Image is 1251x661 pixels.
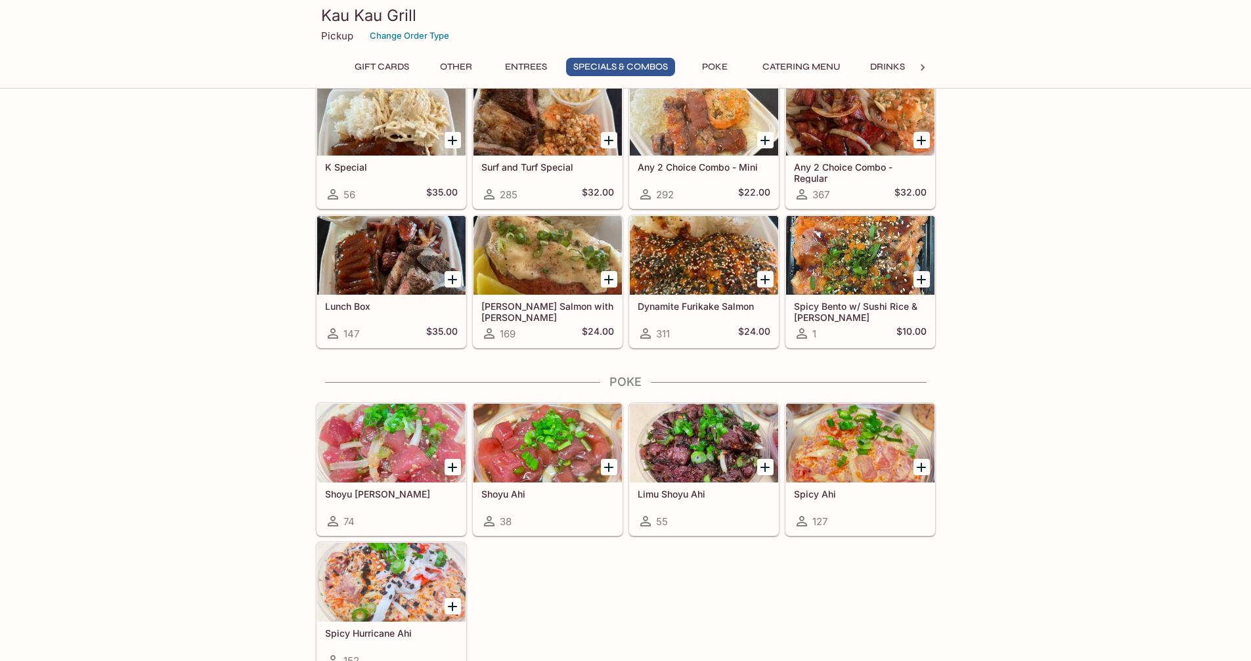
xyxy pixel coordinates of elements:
h5: $24.00 [738,326,770,341]
a: Limu Shoyu Ahi55 [629,403,779,536]
span: 1 [812,328,816,340]
div: Limu Shoyu Ahi [630,404,778,482]
span: 367 [812,188,829,201]
h5: Any 2 Choice Combo - Regular [794,161,927,183]
div: Shoyu Ginger Ahi [317,404,466,482]
h4: Poke [316,375,936,389]
h5: Surf and Turf Special [481,161,614,173]
h5: Shoyu [PERSON_NAME] [325,488,458,500]
button: Gift Cards [347,58,416,76]
h5: Spicy Ahi [794,488,927,500]
button: Add Spicy Ahi [913,459,930,475]
a: Any 2 Choice Combo - Regular367$32.00 [785,76,935,209]
button: Add Any 2 Choice Combo - Mini [757,132,774,148]
div: Dynamite Furikake Salmon [630,216,778,295]
div: Surf and Turf Special [473,77,622,156]
button: Add Any 2 Choice Combo - Regular [913,132,930,148]
span: 169 [500,328,516,340]
h5: Shoyu Ahi [481,488,614,500]
button: Drinks [858,58,917,76]
h5: Any 2 Choice Combo - Mini [638,161,770,173]
a: Any 2 Choice Combo - Mini292$22.00 [629,76,779,209]
button: Change Order Type [364,26,455,46]
h5: Dynamite Furikake Salmon [638,301,770,312]
button: Add Lunch Box [445,271,461,288]
h5: $32.00 [894,186,927,202]
button: Other [427,58,486,76]
button: Entrees [496,58,556,76]
button: Specials & Combos [566,58,675,76]
span: 292 [656,188,674,201]
h3: Kau Kau Grill [321,5,931,26]
div: Spicy Bento w/ Sushi Rice & Nori [786,216,934,295]
span: 55 [656,515,668,528]
button: Add Spicy Hurricane Ahi [445,598,461,614]
span: 311 [656,328,670,340]
h5: Lunch Box [325,301,458,312]
button: Add Dynamite Furikake Salmon [757,271,774,288]
div: Lunch Box [317,216,466,295]
h5: $35.00 [426,186,458,202]
a: K Special56$35.00 [317,76,466,209]
a: Surf and Turf Special285$32.00 [473,76,623,209]
h5: $24.00 [582,326,614,341]
h5: $10.00 [896,326,927,341]
button: Add Spicy Bento w/ Sushi Rice & Nori [913,271,930,288]
h5: $22.00 [738,186,770,202]
span: 127 [812,515,827,528]
h5: K Special [325,161,458,173]
h5: Spicy Bento w/ Sushi Rice & [PERSON_NAME] [794,301,927,322]
h5: $35.00 [426,326,458,341]
div: Spicy Ahi [786,404,934,482]
a: Dynamite Furikake Salmon311$24.00 [629,215,779,348]
span: 38 [500,515,512,528]
a: Spicy Ahi127 [785,403,935,536]
h5: Limu Shoyu Ahi [638,488,770,500]
span: 285 [500,188,517,201]
h5: $32.00 [582,186,614,202]
a: Shoyu Ahi38 [473,403,623,536]
div: Any 2 Choice Combo - Regular [786,77,934,156]
button: Add Ora King Salmon with Aburi Garlic Mayo [601,271,617,288]
a: Lunch Box147$35.00 [317,215,466,348]
span: 56 [343,188,355,201]
p: Pickup [321,30,353,42]
h5: Spicy Hurricane Ahi [325,628,458,639]
div: Shoyu Ahi [473,404,622,482]
button: Add Shoyu Ahi [601,459,617,475]
button: Add Surf and Turf Special [601,132,617,148]
div: Any 2 Choice Combo - Mini [630,77,778,156]
button: Poke [686,58,745,76]
a: Spicy Bento w/ Sushi Rice & [PERSON_NAME]1$10.00 [785,215,935,348]
button: Catering Menu [755,58,848,76]
h5: [PERSON_NAME] Salmon with [PERSON_NAME] [481,301,614,322]
button: Add Shoyu Ginger Ahi [445,459,461,475]
div: K Special [317,77,466,156]
a: [PERSON_NAME] Salmon with [PERSON_NAME]169$24.00 [473,215,623,348]
span: 74 [343,515,355,528]
button: Add Limu Shoyu Ahi [757,459,774,475]
div: Ora King Salmon with Aburi Garlic Mayo [473,216,622,295]
a: Shoyu [PERSON_NAME]74 [317,403,466,536]
button: Add K Special [445,132,461,148]
span: 147 [343,328,359,340]
div: Spicy Hurricane Ahi [317,543,466,622]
